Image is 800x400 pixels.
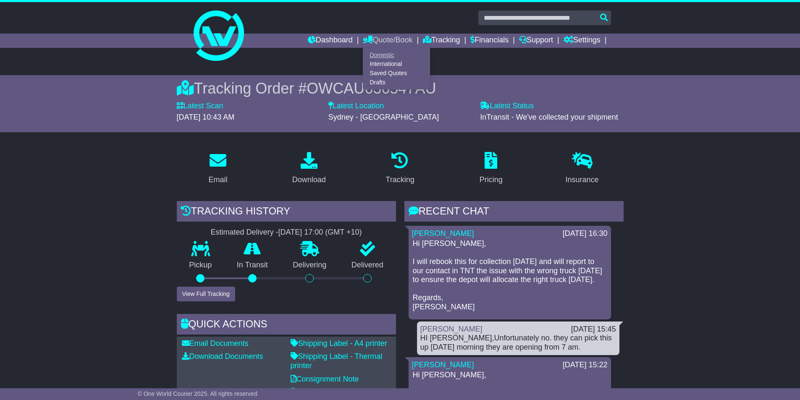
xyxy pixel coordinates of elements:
label: Latest Scan [177,102,223,111]
a: Saved Quotes [363,69,430,78]
div: Insurance [566,174,599,186]
a: Pricing [474,149,508,188]
div: Download [292,174,326,186]
a: Support [519,34,553,48]
span: Sydney - [GEOGRAPHIC_DATA] [328,113,439,121]
a: Tracking [380,149,420,188]
div: Tracking Order # [177,79,624,97]
a: [PERSON_NAME] [412,361,474,369]
p: Delivering [281,261,339,270]
span: OWCAU636547AU [307,80,436,97]
a: Tracking [423,34,460,48]
label: Latest Location [328,102,384,111]
a: Drafts [363,78,430,87]
p: Pickup [177,261,225,270]
a: Domestic [363,50,430,60]
a: Email Documents [182,339,249,348]
a: Shipping Label - A4 printer [291,339,387,348]
a: Quote/Book [363,34,412,48]
a: International [363,60,430,69]
div: Tracking [386,174,414,186]
div: Tracking history [177,201,396,224]
a: Download Documents [182,352,263,361]
a: Consignment Note [291,375,359,383]
div: Quote/Book [363,48,430,89]
div: RECENT CHAT [404,201,624,224]
a: Shipping Label - Thermal printer [291,352,383,370]
div: [DATE] 15:45 [571,325,616,334]
p: Delivered [339,261,396,270]
div: [DATE] 16:30 [563,229,608,238]
div: Email [208,174,227,186]
span: InTransit - We've collected your shipment [480,113,618,121]
a: Insurance [560,149,604,188]
div: HI [PERSON_NAME],Unfortunately no. they can pick this up [DATE] morning they are opening from 7 am. [420,334,616,352]
p: Hi [PERSON_NAME], I will rebook this for collection [DATE] and will report to our contact in TNT ... [413,239,607,312]
div: Estimated Delivery - [177,228,396,237]
label: Latest Status [480,102,534,111]
a: Email [203,149,233,188]
span: © One World Courier 2025. All rights reserved. [138,390,259,397]
a: [PERSON_NAME] [412,229,474,238]
div: [DATE] 17:00 (GMT +10) [278,228,362,237]
a: Financials [470,34,509,48]
button: View Full Tracking [177,287,235,301]
a: Settings [564,34,601,48]
span: [DATE] 10:43 AM [177,113,235,121]
div: [DATE] 15:22 [563,361,608,370]
div: Pricing [480,174,503,186]
a: [PERSON_NAME] [420,325,483,333]
a: Download [287,149,331,188]
div: Quick Actions [177,314,396,337]
a: Dashboard [308,34,353,48]
p: In Transit [224,261,281,270]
